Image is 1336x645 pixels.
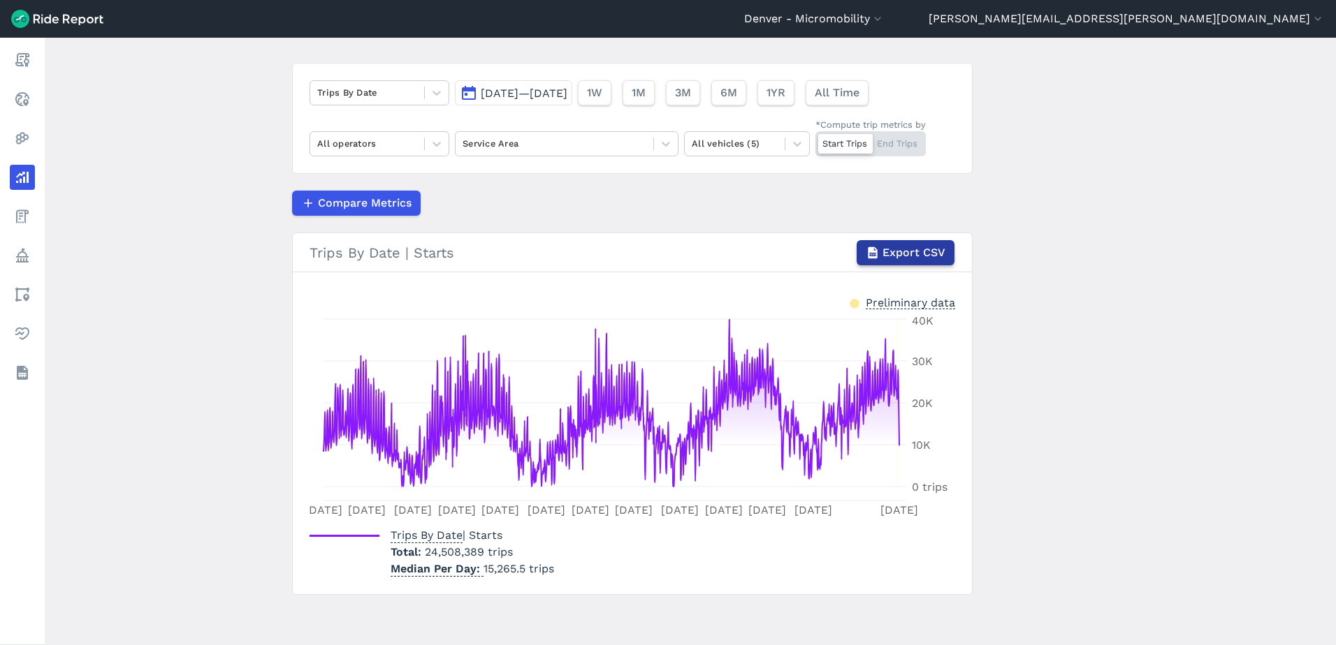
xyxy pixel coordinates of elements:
[815,84,859,101] span: All Time
[391,561,554,577] p: 15,265.5 trips
[10,87,35,112] a: Realtime
[438,503,476,517] tspan: [DATE]
[348,503,386,517] tspan: [DATE]
[318,195,412,212] span: Compare Metrics
[310,240,955,265] div: Trips By Date | Starts
[394,503,432,517] tspan: [DATE]
[744,10,885,27] button: Denver - Micromobility
[528,503,565,517] tspan: [DATE]
[883,244,945,261] span: Export CSV
[912,396,933,410] tspan: 20K
[720,84,737,101] span: 6M
[912,314,934,327] tspan: 40K
[425,545,513,558] span: 24,508,389 trips
[794,503,832,517] tspan: [DATE]
[912,480,947,494] tspan: 0 trips
[632,84,646,101] span: 1M
[615,503,653,517] tspan: [DATE]
[757,80,794,105] button: 1YR
[815,118,926,131] div: *Compute trip metrics by
[880,503,918,517] tspan: [DATE]
[10,282,35,307] a: Areas
[666,80,700,105] button: 3M
[711,80,746,105] button: 6M
[391,558,484,577] span: Median Per Day
[912,355,933,368] tspan: 30K
[391,528,502,542] span: | Starts
[305,503,342,517] tspan: [DATE]
[866,295,955,309] div: Preliminary data
[10,165,35,190] a: Analyze
[748,503,786,517] tspan: [DATE]
[587,84,602,101] span: 1W
[661,503,699,517] tspan: [DATE]
[767,84,785,101] span: 1YR
[705,503,743,517] tspan: [DATE]
[912,438,931,452] tspan: 10K
[623,80,655,105] button: 1M
[10,126,35,151] a: Heatmaps
[578,80,611,105] button: 1W
[391,524,463,543] span: Trips By Date
[806,80,869,105] button: All Time
[572,503,609,517] tspan: [DATE]
[10,321,35,346] a: Health
[481,503,519,517] tspan: [DATE]
[292,191,421,216] button: Compare Metrics
[455,80,572,105] button: [DATE]—[DATE]
[10,360,35,385] a: Datasets
[10,204,35,229] a: Fees
[11,10,103,28] img: Ride Report
[10,47,35,73] a: Report
[929,10,1325,27] button: [PERSON_NAME][EMAIL_ADDRESS][PERSON_NAME][DOMAIN_NAME]
[10,243,35,268] a: Policy
[857,240,954,265] button: Export CSV
[481,87,567,100] span: [DATE]—[DATE]
[675,84,691,101] span: 3M
[391,545,425,558] span: Total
